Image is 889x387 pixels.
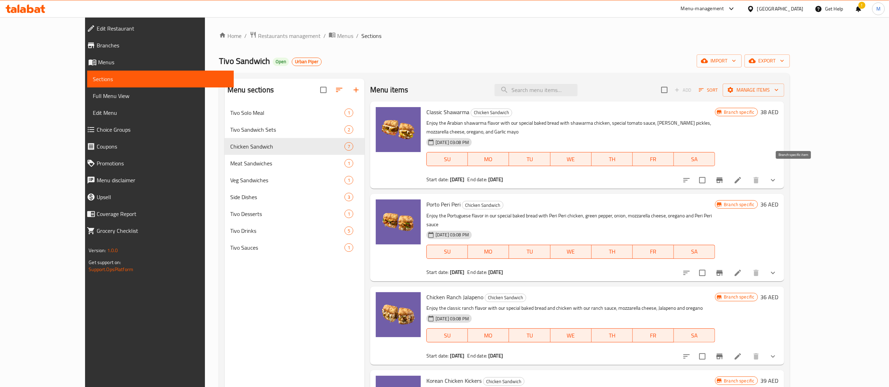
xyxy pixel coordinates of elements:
[225,189,365,205] div: Side Dishes3
[230,227,344,235] div: Tivo Drinks
[761,292,779,302] h6: 36 AED
[225,155,365,172] div: Meat Sandwiches1
[426,211,715,229] p: Enjoy the Portuguese flavor in our special baked bread with Peri Peri chicken, green pepper, onio...
[345,160,353,167] span: 1
[292,59,321,65] span: Urban Piper
[81,222,233,239] a: Grocery Checklist
[633,245,674,259] button: FR
[344,159,353,168] div: items
[748,348,765,365] button: delete
[512,330,547,341] span: TU
[227,85,274,95] h2: Menu sections
[426,375,482,386] span: Korean Chicken Kickers
[426,119,715,136] p: Enjoy the Arabian shawarma flavor with our special baked bread with shawarma chicken, special tom...
[677,330,712,341] span: SA
[636,247,671,257] span: FR
[594,154,630,164] span: TH
[219,31,790,40] nav: breadcrumb
[633,328,674,342] button: FR
[594,330,630,341] span: TH
[426,175,449,184] span: Start date:
[230,109,344,117] span: Tivo Solo Meal
[230,193,344,201] div: Side Dishes
[430,154,465,164] span: SU
[426,107,469,117] span: Classic Shawarma
[721,294,757,300] span: Branch specific
[509,245,550,259] button: TU
[225,121,365,138] div: Tivo Sandwich Sets2
[745,54,790,67] button: export
[765,348,781,365] button: show more
[721,109,757,116] span: Branch specific
[426,292,483,302] span: Chicken Ranch Jalapeno
[761,376,779,386] h6: 39 AED
[694,85,723,96] span: Sort items
[769,176,777,184] svg: Show Choices
[97,193,228,201] span: Upsell
[97,210,228,218] span: Coverage Report
[748,172,765,189] button: delete
[81,189,233,205] a: Upsell
[553,154,589,164] span: WE
[488,175,503,184] b: [DATE]
[81,54,233,71] a: Menus
[695,173,710,188] span: Select to update
[553,330,589,341] span: WE
[495,84,578,96] input: search
[230,210,344,218] span: Tivo Desserts
[592,152,633,166] button: TH
[81,37,233,54] a: Branches
[344,125,353,134] div: items
[230,159,344,168] span: Meat Sandwiches
[636,330,671,341] span: FR
[750,57,784,65] span: export
[89,258,121,267] span: Get support on:
[430,247,465,257] span: SU
[345,126,353,133] span: 2
[344,243,353,252] div: items
[761,107,779,117] h6: 38 AED
[97,176,228,184] span: Menu disclaimer
[433,315,472,322] span: [DATE] 03:08 PM
[433,231,472,238] span: [DATE] 03:08 PM
[345,244,353,251] span: 1
[757,5,804,13] div: [GEOGRAPHIC_DATA]
[230,142,344,151] span: Chicken Sandwich
[483,378,524,386] span: Chicken Sandwich
[695,265,710,280] span: Select to update
[433,139,472,146] span: [DATE] 03:08 PM
[592,328,633,342] button: TH
[345,177,353,184] span: 1
[468,268,487,277] span: End date:
[765,172,781,189] button: show more
[81,138,233,155] a: Coupons
[702,57,736,65] span: import
[97,159,228,168] span: Promotions
[225,222,365,239] div: Tivo Drinks5
[344,142,353,151] div: items
[225,172,365,189] div: Veg Sandwiches1
[450,268,465,277] b: [DATE]
[734,352,742,361] a: Edit menu item
[471,330,506,341] span: MO
[485,294,526,302] span: Chicken Sandwich
[258,32,321,40] span: Restaurants management
[376,292,421,337] img: Chicken Ranch Jalapeno
[765,264,781,281] button: show more
[674,245,715,259] button: SA
[250,31,321,40] a: Restaurants management
[331,81,348,98] span: Sort sections
[677,247,712,257] span: SA
[550,245,592,259] button: WE
[81,20,233,37] a: Edit Restaurant
[93,92,228,100] span: Full Menu View
[87,104,233,121] a: Edit Menu
[769,269,777,277] svg: Show Choices
[721,378,757,384] span: Branch specific
[93,109,228,117] span: Edit Menu
[219,53,270,69] span: Tivo Sandwich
